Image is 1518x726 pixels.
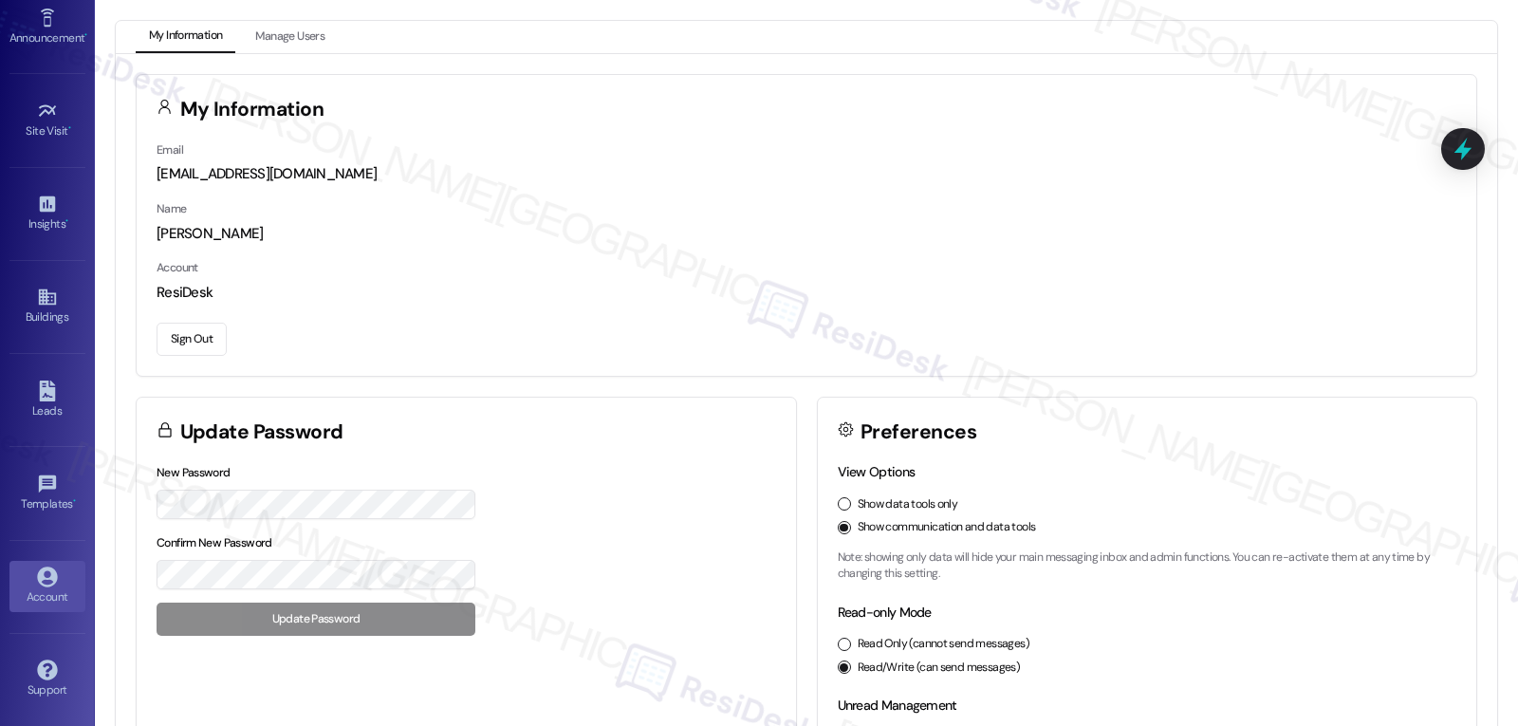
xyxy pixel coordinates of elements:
a: Support [9,654,85,705]
label: Read Only (cannot send messages) [858,636,1029,653]
h3: My Information [180,100,324,120]
label: Read-only Mode [838,604,932,621]
label: Unread Management [838,697,957,714]
div: [PERSON_NAME] [157,224,1456,244]
h3: Update Password [180,422,343,442]
a: Buildings [9,281,85,332]
label: Show communication and data tools [858,519,1036,536]
span: • [73,494,76,508]
button: Manage Users [242,21,338,53]
a: Leads [9,375,85,426]
label: Account [157,260,198,275]
label: Email [157,142,183,158]
label: Read/Write (can send messages) [858,660,1021,677]
a: Site Visit • [9,95,85,146]
a: Templates • [9,468,85,519]
button: My Information [136,21,235,53]
label: Confirm New Password [157,535,272,550]
label: View Options [838,463,916,480]
p: Note: showing only data will hide your main messaging inbox and admin functions. You can re-activ... [838,549,1457,583]
div: [EMAIL_ADDRESS][DOMAIN_NAME] [157,164,1456,184]
h3: Preferences [861,422,976,442]
a: Insights • [9,188,85,239]
label: New Password [157,465,231,480]
button: Sign Out [157,323,227,356]
span: • [84,28,87,42]
label: Name [157,201,187,216]
a: Account [9,561,85,612]
label: Show data tools only [858,496,958,513]
span: • [65,214,68,228]
span: • [68,121,71,135]
div: ResiDesk [157,283,1456,303]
